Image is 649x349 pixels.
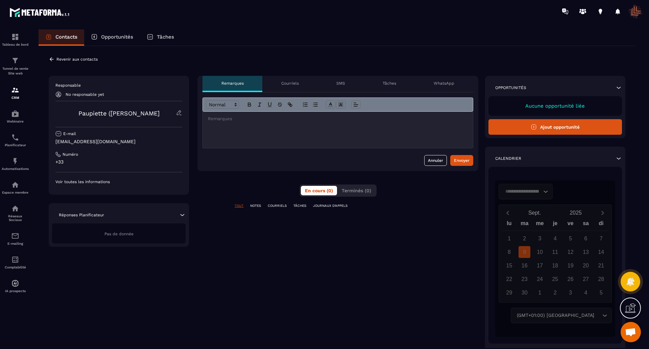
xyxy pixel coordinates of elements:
[63,131,76,136] p: E-mail
[11,181,19,189] img: automations
[495,85,526,90] p: Opportunités
[434,81,454,86] p: WhatsApp
[11,204,19,213] img: social-network
[313,203,347,208] p: JOURNAUX D'APPELS
[268,203,287,208] p: COURRIELS
[2,167,29,171] p: Automatisations
[11,110,19,118] img: automations
[78,110,160,117] a: Paupiette ([PERSON_NAME]
[140,29,181,46] a: Tâches
[11,157,19,165] img: automations
[2,128,29,152] a: schedulerschedulerPlanificateur
[281,81,299,86] p: Courriels
[101,34,133,40] p: Opportunités
[9,6,70,18] img: logo
[2,242,29,245] p: E-mailing
[11,279,19,287] img: automations
[157,34,174,40] p: Tâches
[11,232,19,240] img: email
[2,66,29,76] p: Tunnel de vente Site web
[56,57,98,62] p: Revenir aux contacts
[11,133,19,141] img: scheduler
[59,212,104,218] p: Réponses Planificateur
[488,119,622,135] button: Ajout opportunité
[495,156,521,161] p: Calendrier
[66,92,104,97] p: No responsable yet
[235,203,243,208] p: TOUT
[2,227,29,250] a: emailemailE-mailing
[454,157,470,164] div: Envoyer
[2,214,29,222] p: Réseaux Sociaux
[336,81,345,86] p: SMS
[450,155,473,166] button: Envoyer
[104,232,134,236] span: Pas de donnée
[11,256,19,264] img: accountant
[55,138,182,145] p: [EMAIL_ADDRESS][DOMAIN_NAME]
[342,188,371,193] span: Terminés (0)
[293,203,306,208] p: TÂCHES
[55,159,182,165] p: +33
[2,289,29,293] p: IA prospects
[383,81,396,86] p: Tâches
[495,103,615,109] p: Aucune opportunité liée
[221,81,244,86] p: Remarques
[2,105,29,128] a: automationsautomationsWebinaire
[2,81,29,105] a: formationformationCRM
[11,57,19,65] img: formation
[39,29,84,46] a: Contacts
[2,143,29,147] p: Planificateur
[2,51,29,81] a: formationformationTunnel de vente Site web
[2,43,29,46] p: Tableau de bord
[2,265,29,269] p: Comptabilité
[84,29,140,46] a: Opportunités
[2,191,29,194] p: Espace membre
[2,28,29,51] a: formationformationTableau de bord
[305,188,333,193] span: En cours (0)
[424,155,447,166] button: Annuler
[2,250,29,274] a: accountantaccountantComptabilité
[301,186,337,195] button: En cours (0)
[63,152,78,157] p: Numéro
[55,179,182,184] p: Voir toutes les informations
[2,96,29,100] p: CRM
[338,186,375,195] button: Terminés (0)
[621,322,641,342] div: Ouvrir le chat
[2,199,29,227] a: social-networksocial-networkRéseaux Sociaux
[2,152,29,176] a: automationsautomationsAutomatisations
[11,33,19,41] img: formation
[2,119,29,123] p: Webinaire
[2,176,29,199] a: automationsautomationsEspace membre
[11,86,19,94] img: formation
[55,83,182,88] p: Responsable
[250,203,261,208] p: NOTES
[55,34,77,40] p: Contacts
